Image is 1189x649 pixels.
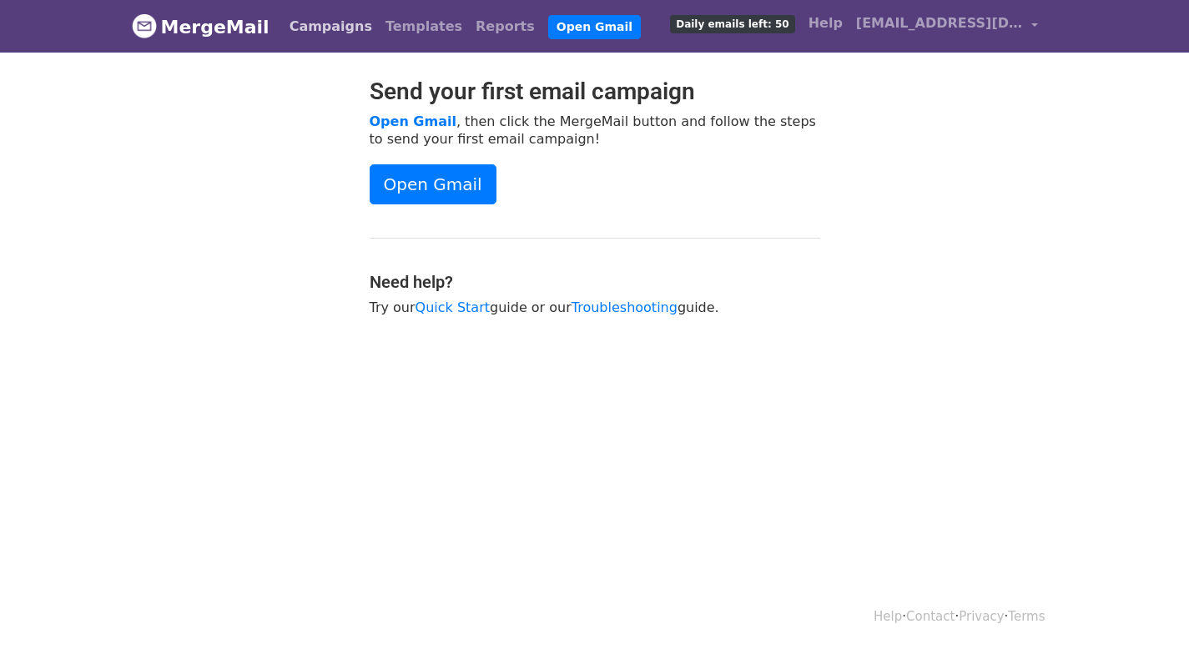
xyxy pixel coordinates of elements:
a: Daily emails left: 50 [663,7,801,40]
span: Daily emails left: 50 [670,15,794,33]
a: Privacy [959,609,1004,624]
a: Contact [906,609,955,624]
a: Templates [379,10,469,43]
a: [EMAIL_ADDRESS][DOMAIN_NAME] [849,7,1045,46]
h4: Need help? [370,272,820,292]
p: Try our guide or our guide. [370,299,820,316]
img: MergeMail logo [132,13,157,38]
a: Reports [469,10,542,43]
iframe: Chat Widget [1106,569,1189,649]
a: Quick Start [416,299,490,315]
a: Open Gmail [370,113,456,129]
a: Help [802,7,849,40]
a: Open Gmail [370,164,496,204]
a: MergeMail [132,9,270,44]
a: Terms [1008,609,1045,624]
a: Troubleshooting [572,299,678,315]
a: Help [874,609,902,624]
a: Campaigns [283,10,379,43]
h2: Send your first email campaign [370,78,820,106]
span: [EMAIL_ADDRESS][DOMAIN_NAME] [856,13,1023,33]
a: Open Gmail [548,15,641,39]
p: , then click the MergeMail button and follow the steps to send your first email campaign! [370,113,820,148]
div: Widget de chat [1106,569,1189,649]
